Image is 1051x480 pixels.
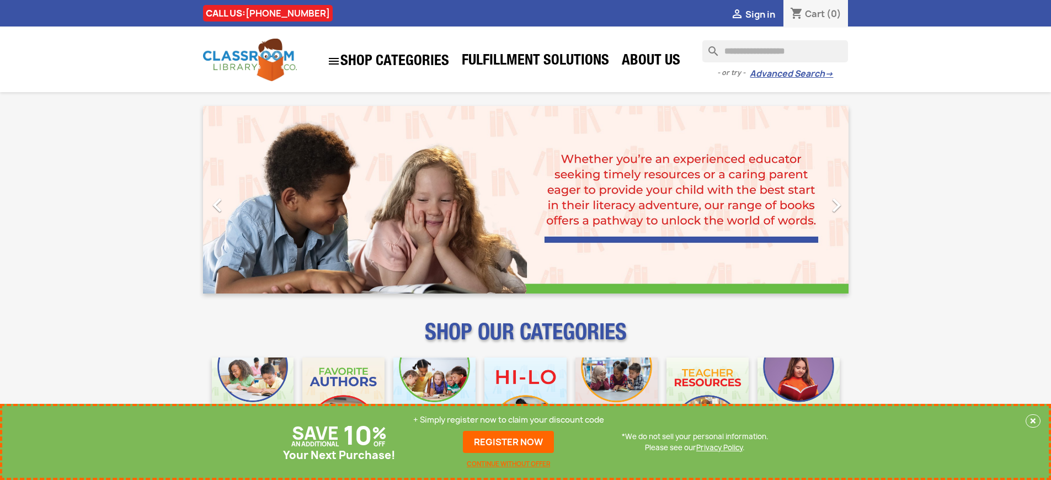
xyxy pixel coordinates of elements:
div: CALL US: [203,5,333,22]
i:  [730,8,744,22]
img: CLC_Bulk_Mobile.jpg [212,358,294,440]
img: CLC_Favorite_Authors_Mobile.jpg [302,358,385,440]
span: - or try - [717,67,750,78]
i: shopping_cart [790,8,803,21]
img: CLC_HiLo_Mobile.jpg [484,358,567,440]
p: SHOP OUR CATEGORIES [203,329,849,349]
img: CLC_Dyslexia_Mobile.jpg [757,358,840,440]
img: CLC_Fiction_Nonfiction_Mobile.jpg [575,358,658,440]
ul: Carousel container [203,106,849,294]
img: CLC_Phonics_And_Decodables_Mobile.jpg [393,358,476,440]
span: Sign in [745,8,775,20]
span: Cart [805,8,825,20]
a: Previous [203,106,300,294]
a:  Sign in [730,8,775,20]
a: [PHONE_NUMBER] [246,7,330,19]
a: Fulfillment Solutions [456,51,615,73]
img: CLC_Teacher_Resources_Mobile.jpg [666,358,749,440]
i: search [702,40,716,54]
a: Next [751,106,849,294]
span: → [825,68,833,79]
a: Advanced Search→ [750,68,833,79]
i:  [823,191,850,219]
img: Classroom Library Company [203,39,297,81]
a: About Us [616,51,686,73]
input: Search [702,40,848,62]
i:  [204,191,231,219]
a: SHOP CATEGORIES [322,49,455,73]
i:  [327,55,340,68]
span: (0) [826,8,841,20]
